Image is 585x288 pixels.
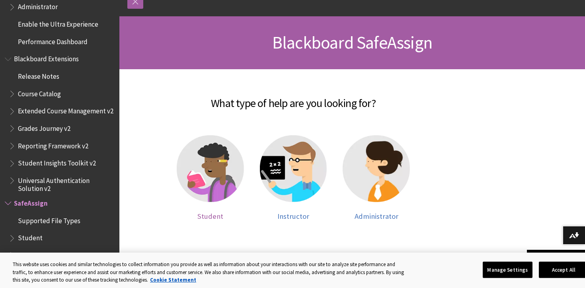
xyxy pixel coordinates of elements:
span: SafeAssign [14,197,48,207]
span: Universal Authentication Solution v2 [18,174,114,193]
span: Supported File Types [18,214,80,225]
img: Administrator help [343,135,410,202]
span: Student [18,232,43,242]
nav: Book outline for Blackboard SafeAssign [5,197,115,279]
a: Back to top [527,250,585,265]
span: Release Notes [18,70,59,80]
span: Instructor [277,212,309,221]
span: Extended Course Management v2 [18,105,113,115]
span: Blackboard Extensions [14,53,79,63]
img: Student help [177,135,244,202]
span: Performance Dashboard [18,35,88,46]
span: Blackboard SafeAssign [272,31,432,53]
button: Manage Settings [483,261,532,278]
span: Instructor [18,249,47,259]
span: Course Catalog [18,87,61,98]
span: Grades Journey v2 [18,122,70,132]
span: Student [197,212,223,221]
img: Instructor help [260,135,327,202]
nav: Book outline for Blackboard Extensions [5,53,115,193]
span: Administrator [355,212,398,221]
a: More information about your privacy, opens in a new tab [150,276,196,283]
span: Student Insights Toolkit v2 [18,157,96,167]
a: Administrator help Administrator [343,135,410,221]
span: Reporting Framework v2 [18,139,88,150]
div: This website uses cookies and similar technologies to collect information you provide as well as ... [13,261,409,284]
span: Enable the Ultra Experience [18,18,98,28]
span: Administrator [18,0,58,11]
h2: What type of help are you looking for? [127,85,459,111]
a: Instructor help Instructor [260,135,327,221]
a: Student help Student [177,135,244,221]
